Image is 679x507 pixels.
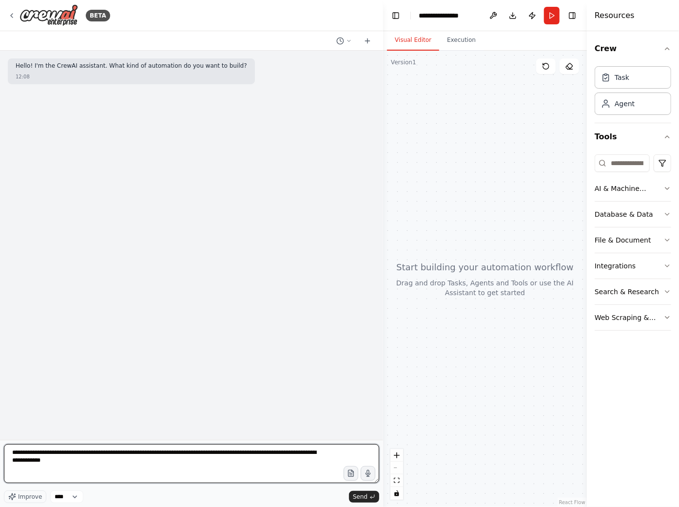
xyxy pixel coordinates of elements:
nav: breadcrumb [419,11,467,20]
button: Start a new chat [360,35,375,47]
h4: Resources [595,10,635,21]
div: BETA [86,10,110,21]
button: Hide left sidebar [389,9,403,22]
div: Version 1 [391,58,416,66]
div: File & Document [595,235,651,245]
div: Web Scraping & Browsing [595,313,663,322]
button: Integrations [595,253,671,279]
button: toggle interactivity [390,487,403,500]
button: Web Scraping & Browsing [595,305,671,330]
div: AI & Machine Learning [595,184,663,193]
div: Tools [595,150,671,338]
a: React Flow attribution [559,500,585,505]
button: Search & Research [595,279,671,304]
button: File & Document [595,227,671,253]
button: Upload files [344,466,358,481]
p: Hello! I'm the CrewAI assistant. What kind of automation do you want to build? [16,62,247,70]
button: fit view [390,474,403,487]
button: AI & Machine Learning [595,176,671,201]
div: Agent [615,99,635,109]
button: Tools [595,123,671,150]
button: Database & Data [595,202,671,227]
button: zoom in [390,449,403,462]
div: Search & Research [595,287,659,297]
button: Visual Editor [387,30,439,51]
button: Hide right sidebar [565,9,579,22]
div: React Flow controls [390,449,403,500]
div: 12:08 [16,73,30,80]
button: Crew [595,35,671,62]
span: Send [353,493,368,501]
button: zoom out [390,462,403,474]
img: Logo [19,4,78,26]
button: Execution [439,30,484,51]
div: Integrations [595,261,636,271]
button: Improve [4,490,46,503]
div: Crew [595,62,671,123]
div: Database & Data [595,209,653,219]
button: Click to speak your automation idea [361,466,375,481]
div: Task [615,73,629,82]
button: Send [349,491,379,503]
button: Switch to previous chat [332,35,356,47]
span: Improve [18,493,42,501]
